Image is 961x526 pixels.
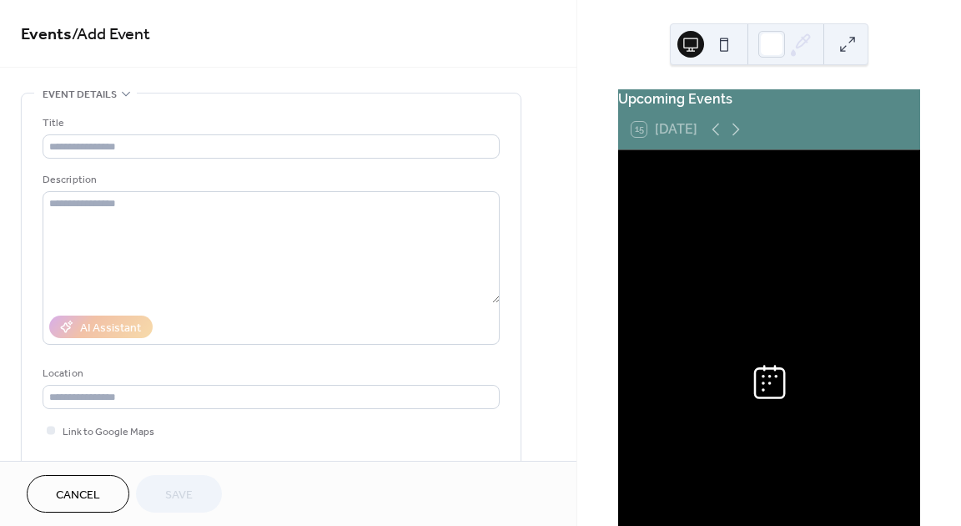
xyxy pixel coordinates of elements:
span: Event details [43,86,117,104]
span: Cancel [56,487,100,504]
div: Event color [43,459,168,477]
button: Cancel [27,475,129,513]
a: Events [21,18,72,51]
div: Location [43,365,496,382]
div: Title [43,114,496,132]
span: / Add Event [72,18,150,51]
div: Description [43,171,496,189]
div: Upcoming Events [618,89,920,109]
span: Link to Google Maps [63,423,154,441]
